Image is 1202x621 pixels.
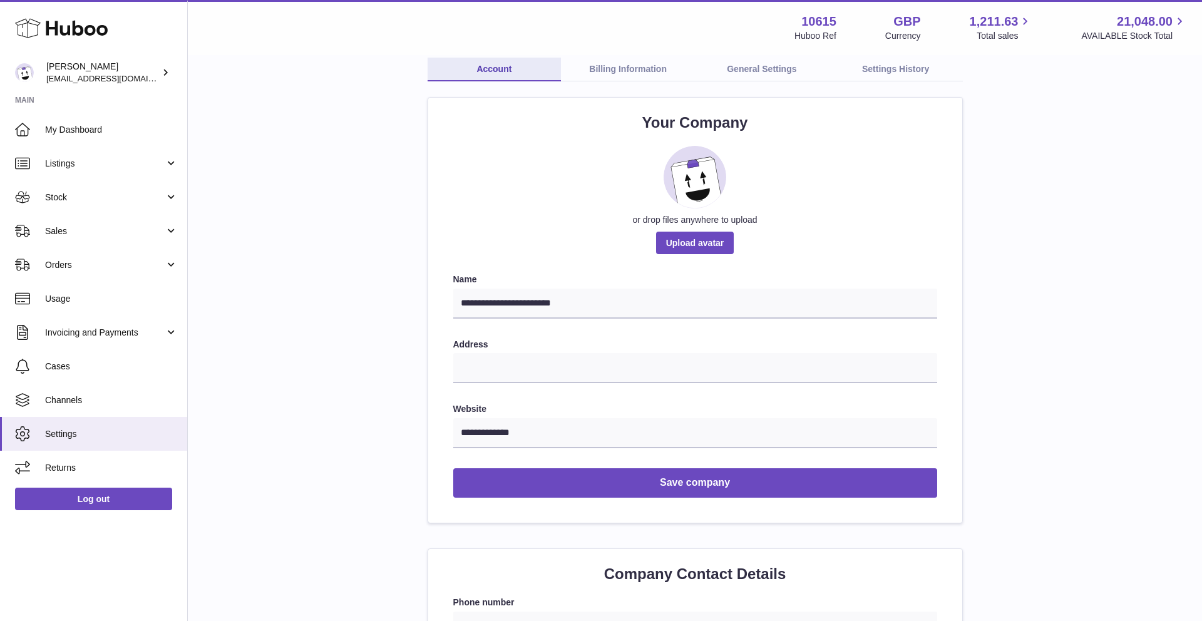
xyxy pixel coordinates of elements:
[453,564,937,584] h2: Company Contact Details
[45,225,165,237] span: Sales
[801,13,836,30] strong: 10615
[428,58,562,81] a: Account
[893,13,920,30] strong: GBP
[453,403,937,415] label: Website
[885,30,921,42] div: Currency
[45,192,165,203] span: Stock
[15,488,172,510] a: Log out
[45,327,165,339] span: Invoicing and Payments
[45,124,178,136] span: My Dashboard
[45,293,178,305] span: Usage
[453,274,937,285] label: Name
[1081,30,1187,42] span: AVAILABLE Stock Total
[1081,13,1187,42] a: 21,048.00 AVAILABLE Stock Total
[970,13,1019,30] span: 1,211.63
[664,146,726,208] img: placeholder_image.svg
[45,428,178,440] span: Settings
[45,158,165,170] span: Listings
[453,113,937,133] h2: Your Company
[1117,13,1173,30] span: 21,048.00
[829,58,963,81] a: Settings History
[561,58,695,81] a: Billing Information
[45,361,178,372] span: Cases
[977,30,1032,42] span: Total sales
[453,339,937,351] label: Address
[45,259,165,271] span: Orders
[453,468,937,498] button: Save company
[46,73,184,83] span: [EMAIL_ADDRESS][DOMAIN_NAME]
[656,232,734,254] span: Upload avatar
[970,13,1033,42] a: 1,211.63 Total sales
[453,214,937,226] div: or drop files anywhere to upload
[695,58,829,81] a: General Settings
[45,394,178,406] span: Channels
[15,63,34,82] img: fulfillment@fable.com
[46,61,159,85] div: [PERSON_NAME]
[453,597,937,608] label: Phone number
[794,30,836,42] div: Huboo Ref
[45,462,178,474] span: Returns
